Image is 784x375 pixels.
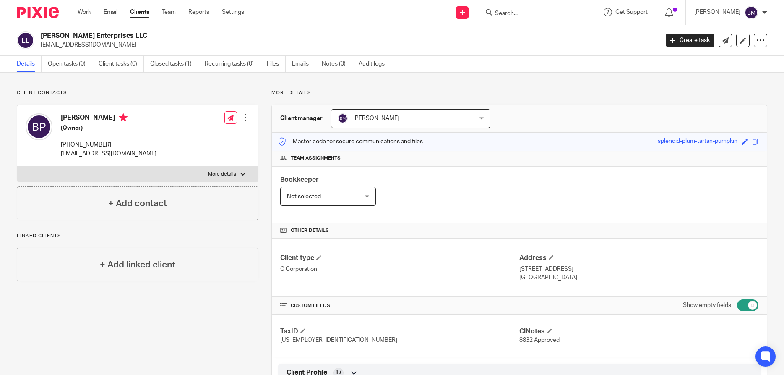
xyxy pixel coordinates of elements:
a: Email [104,8,117,16]
a: Audit logs [359,56,391,72]
p: Linked clients [17,233,258,239]
a: Open tasks (0) [48,56,92,72]
h4: + Add contact [108,197,167,210]
a: Work [78,8,91,16]
span: Bookkeeper [280,176,319,183]
h4: Client type [280,254,519,262]
h2: [PERSON_NAME] Enterprises LLC [41,31,531,40]
h4: + Add linked client [100,258,175,271]
img: Pixie [17,7,59,18]
p: More details [271,89,767,96]
img: svg%3E [26,113,52,140]
p: C Corporation [280,265,519,273]
a: Clients [130,8,149,16]
h4: [PERSON_NAME] [61,113,156,124]
p: [PHONE_NUMBER] [61,141,156,149]
input: Search [494,10,570,18]
span: Get Support [615,9,648,15]
a: Client tasks (0) [99,56,144,72]
img: svg%3E [17,31,34,49]
h3: Client manager [280,114,323,123]
a: Create task [666,34,714,47]
p: Client contacts [17,89,258,96]
span: [US_EMPLOYER_IDENTIFICATION_NUMBER] [280,337,397,343]
h4: CUSTOM FIELDS [280,302,519,309]
h4: ClNotes [519,327,758,336]
a: Team [162,8,176,16]
p: More details [208,171,236,178]
h4: Address [519,254,758,262]
p: Master code for secure communications and files [278,137,423,146]
a: Settings [222,8,244,16]
a: Details [17,56,42,72]
a: Closed tasks (1) [150,56,198,72]
a: Recurring tasks (0) [205,56,260,72]
label: Show empty fields [683,301,731,309]
p: [GEOGRAPHIC_DATA] [519,273,758,282]
a: Reports [188,8,209,16]
p: [EMAIL_ADDRESS][DOMAIN_NAME] [61,149,156,158]
i: Primary [119,113,128,122]
p: [STREET_ADDRESS] [519,265,758,273]
span: Other details [291,227,329,234]
span: Team assignments [291,155,341,162]
h5: (Owner) [61,124,156,132]
img: svg%3E [338,113,348,123]
p: [PERSON_NAME] [694,8,740,16]
h4: TaxID [280,327,519,336]
span: [PERSON_NAME] [353,115,399,121]
a: Notes (0) [322,56,352,72]
div: splendid-plum-tartan-pumpkin [658,137,737,147]
a: Emails [292,56,315,72]
span: Not selected [287,194,321,199]
p: [EMAIL_ADDRESS][DOMAIN_NAME] [41,41,653,49]
a: Files [267,56,286,72]
img: svg%3E [745,6,758,19]
span: 8832 Approved [519,337,560,343]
